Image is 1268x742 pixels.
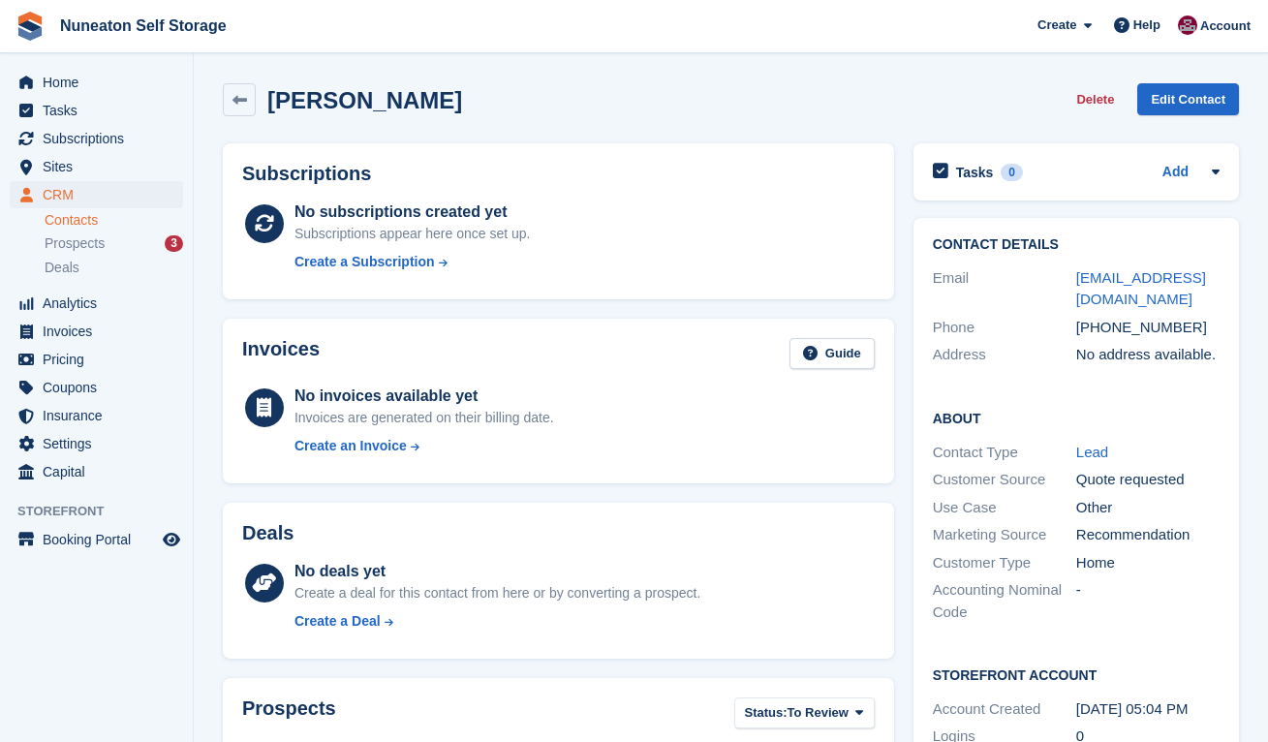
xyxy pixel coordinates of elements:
span: Coupons [43,374,159,401]
span: Home [43,69,159,96]
span: Status: [745,703,788,723]
span: Booking Portal [43,526,159,553]
a: Prospects 3 [45,233,183,254]
a: Lead [1076,444,1108,460]
div: No subscriptions created yet [294,201,531,224]
span: Capital [43,458,159,485]
div: Use Case [933,497,1076,519]
h2: Invoices [242,338,320,370]
span: Pricing [43,346,159,373]
button: Status: To Review [734,697,875,729]
a: Add [1162,162,1189,184]
div: Customer Type [933,552,1076,574]
h2: Subscriptions [242,163,875,185]
span: To Review [788,703,849,723]
span: Deals [45,259,79,277]
span: Insurance [43,402,159,429]
div: Other [1076,497,1220,519]
div: No address available. [1076,344,1220,366]
a: menu [10,97,183,124]
span: Help [1133,15,1160,35]
div: Create a Subscription [294,252,435,272]
h2: Deals [242,522,294,544]
img: stora-icon-8386f47178a22dfd0bd8f6a31ec36ba5ce8667c1dd55bd0f319d3a0aa187defe.svg [15,12,45,41]
img: Chris Palmer [1178,15,1197,35]
div: Address [933,344,1076,366]
span: Settings [43,430,159,457]
a: menu [10,181,183,208]
div: 3 [165,235,183,252]
div: No invoices available yet [294,385,554,408]
div: No deals yet [294,560,700,583]
h2: Tasks [956,164,994,181]
a: Create a Subscription [294,252,531,272]
div: [DATE] 05:04 PM [1076,698,1220,721]
div: Marketing Source [933,524,1076,546]
span: Invoices [43,318,159,345]
div: Phone [933,317,1076,339]
div: Create a deal for this contact from here or by converting a prospect. [294,583,700,603]
a: Create a Deal [294,611,700,632]
a: menu [10,430,183,457]
div: Create an Invoice [294,436,407,456]
a: Guide [789,338,875,370]
div: Create a Deal [294,611,381,632]
div: Recommendation [1076,524,1220,546]
span: Account [1200,16,1251,36]
div: Email [933,267,1076,311]
span: Tasks [43,97,159,124]
h2: About [933,408,1220,427]
a: menu [10,125,183,152]
a: menu [10,153,183,180]
span: Storefront [17,502,193,521]
a: Contacts [45,211,183,230]
div: 0 [1001,164,1023,181]
div: Accounting Nominal Code [933,579,1076,623]
span: Prospects [45,234,105,253]
div: Subscriptions appear here once set up. [294,224,531,244]
a: Edit Contact [1137,83,1239,115]
a: menu [10,526,183,553]
div: - [1076,579,1220,623]
div: Invoices are generated on their billing date. [294,408,554,428]
div: Quote requested [1076,469,1220,491]
span: Sites [43,153,159,180]
a: [EMAIL_ADDRESS][DOMAIN_NAME] [1076,269,1206,308]
a: menu [10,69,183,96]
a: Deals [45,258,183,278]
div: [PHONE_NUMBER] [1076,317,1220,339]
div: Customer Source [933,469,1076,491]
a: menu [10,402,183,429]
a: Nuneaton Self Storage [52,10,234,42]
a: menu [10,318,183,345]
a: Create an Invoice [294,436,554,456]
button: Delete [1068,83,1122,115]
a: menu [10,290,183,317]
div: Account Created [933,698,1076,721]
div: Contact Type [933,442,1076,464]
a: menu [10,346,183,373]
h2: Storefront Account [933,665,1220,684]
div: Home [1076,552,1220,574]
span: Analytics [43,290,159,317]
span: Subscriptions [43,125,159,152]
a: Preview store [160,528,183,551]
h2: Prospects [242,697,336,733]
h2: [PERSON_NAME] [267,87,462,113]
h2: Contact Details [933,237,1220,253]
span: CRM [43,181,159,208]
span: Create [1037,15,1076,35]
a: menu [10,458,183,485]
a: menu [10,374,183,401]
